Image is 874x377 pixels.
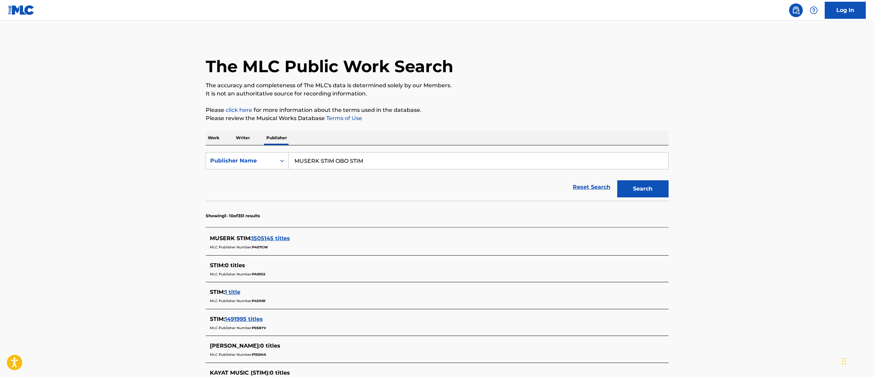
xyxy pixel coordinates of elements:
div: Publisher Name [210,157,272,165]
span: 0 titles [270,369,290,376]
span: STIM : [210,289,225,295]
span: P407GW [252,245,268,249]
span: [PERSON_NAME] : [210,342,260,349]
a: click here [226,107,252,113]
p: Showing 1 - 10 of 351 results [206,213,260,219]
span: MLC Publisher Number: [210,272,252,276]
p: Please for more information about the terms used in the database. [206,106,669,114]
a: Public Search [789,3,803,17]
img: MLC Logo [8,5,35,15]
span: MLC Publisher Number: [210,299,252,303]
img: help [810,6,818,14]
span: KAYAT MUSIC (STIM) : [210,369,270,376]
span: 1491995 titles [225,316,263,322]
span: MUSERK STIM : [210,235,252,242]
a: Log In [825,2,866,19]
a: Terms of Use [325,115,362,121]
form: Search Form [206,152,669,201]
span: 1 title [225,289,240,295]
div: Help [807,3,821,17]
span: P150MA [252,352,266,357]
span: 1505145 titles [252,235,290,242]
p: The accuracy and completeness of The MLC's data is determined solely by our Members. [206,81,669,90]
iframe: Chat Widget [840,344,874,377]
p: It is not an authoritative source for recording information. [206,90,669,98]
img: search [792,6,800,14]
span: 0 titles [225,262,245,269]
p: Publisher [264,131,289,145]
div: Drag [842,351,846,372]
h1: The MLC Public Work Search [206,56,453,77]
p: Work [206,131,221,145]
span: 0 titles [260,342,280,349]
span: MLC Publisher Number: [210,245,252,249]
button: Search [617,180,669,197]
span: MLC Publisher Number: [210,326,252,330]
span: P451HR [252,299,265,303]
span: STIM : [210,262,225,269]
a: Reset Search [569,180,614,195]
span: P058YV [252,326,266,330]
span: MLC Publisher Number: [210,352,252,357]
p: Please review the Musical Works Database [206,114,669,122]
span: STIM : [210,316,225,322]
span: PA91D2 [252,272,265,276]
p: Writer [234,131,252,145]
